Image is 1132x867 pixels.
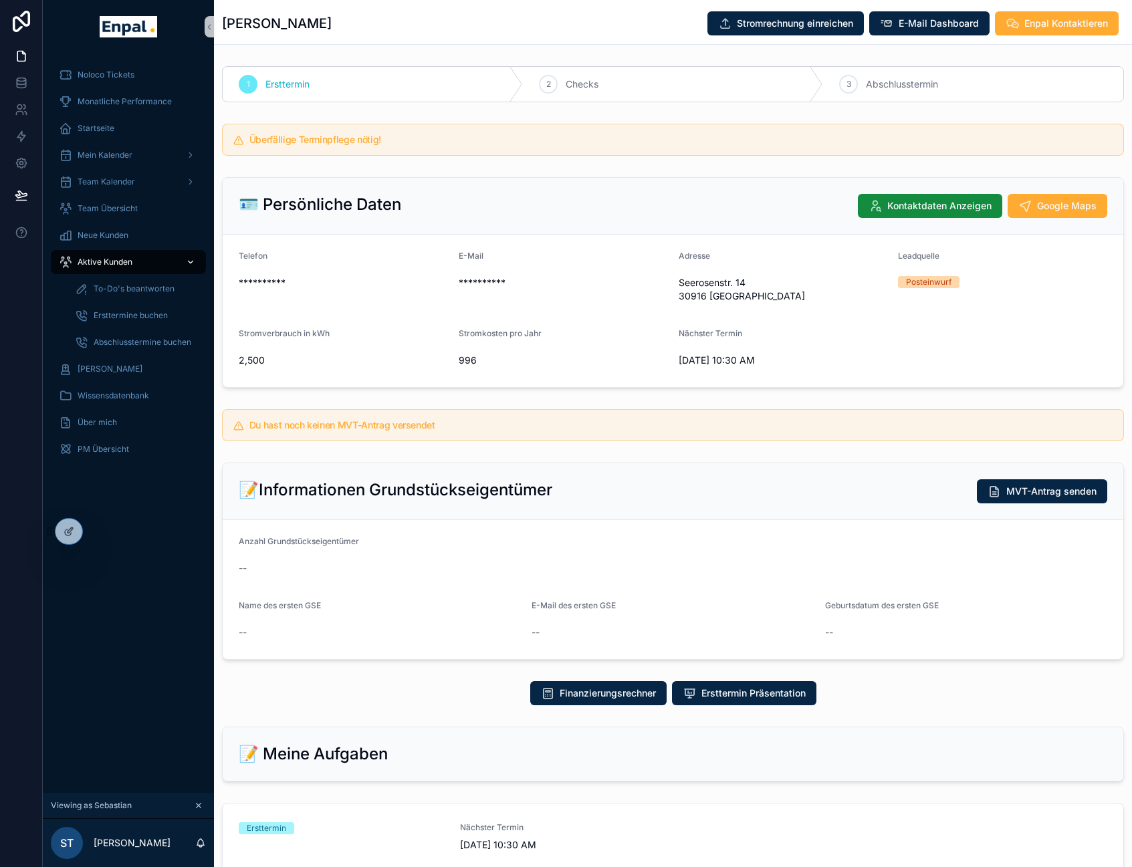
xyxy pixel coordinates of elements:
span: -- [825,626,833,639]
h2: 📝 Meine Aufgaben [239,743,388,765]
span: Finanzierungsrechner [560,687,656,700]
span: Telefon [239,251,267,261]
span: Checks [566,78,598,91]
a: Über mich [51,410,206,435]
span: Abschlusstermine buchen [94,337,191,348]
span: Ersttermin [265,78,310,91]
span: -- [239,626,247,639]
span: Noloco Tickets [78,70,134,80]
button: Finanzierungsrechner [530,681,667,705]
span: Nächster Termin [679,328,742,338]
button: Stromrechnung einreichen [707,11,864,35]
a: Monatliche Performance [51,90,206,114]
a: Mein Kalender [51,143,206,167]
span: 3 [846,79,851,90]
h1: [PERSON_NAME] [222,14,332,33]
span: Anzahl Grundstückseigentümer [239,536,359,546]
span: To-Do's beantworten [94,283,175,294]
button: MVT-Antrag senden [977,479,1107,503]
span: E-Mail des ersten GSE [532,600,616,610]
span: Name des ersten GSE [239,600,321,610]
a: Noloco Tickets [51,63,206,87]
span: Ersttermin Präsentation [701,687,806,700]
h2: 🪪 Persönliche Daten [239,194,401,215]
span: Stromrechnung einreichen [737,17,853,30]
span: E-Mail [459,251,483,261]
div: scrollable content [43,53,214,479]
span: Google Maps [1037,199,1097,213]
div: Ersttermin [247,822,286,834]
span: Stromverbrauch in kWh [239,328,330,338]
div: Posteinwurf [906,276,951,288]
span: [PERSON_NAME] [78,364,142,374]
span: Wissensdatenbank [78,390,149,401]
span: Nächster Termin [460,822,665,833]
span: Startseite [78,123,114,134]
span: Mein Kalender [78,150,132,160]
h5: Du hast noch keinen MVT-Antrag versendet [249,420,1113,430]
span: Neue Kunden [78,230,128,241]
span: Team Kalender [78,176,135,187]
span: [DATE] 10:30 AM [679,354,888,367]
span: PM Übersicht [78,444,129,455]
span: Seerosenstr. 14 30916 [GEOGRAPHIC_DATA] [679,276,888,303]
span: Ersttermine buchen [94,310,168,321]
a: Aktive Kunden [51,250,206,274]
button: Ersttermin Präsentation [672,681,816,705]
h2: 📝Informationen Grundstückseigentümer [239,479,552,501]
span: 2 [546,79,551,90]
a: Startseite [51,116,206,140]
span: Monatliche Performance [78,96,172,107]
span: Leadquelle [898,251,939,261]
span: -- [239,562,247,575]
span: -- [532,626,540,639]
span: [DATE] 10:30 AM [460,838,665,852]
span: Viewing as Sebastian [51,800,132,811]
span: 996 [459,354,668,367]
span: 2,500 [239,354,448,367]
span: Team Übersicht [78,203,138,214]
button: E-Mail Dashboard [869,11,990,35]
span: E-Mail Dashboard [899,17,979,30]
a: To-Do's beantworten [67,277,206,301]
a: Team Übersicht [51,197,206,221]
span: Über mich [78,417,117,428]
span: Stromkosten pro Jahr [459,328,542,338]
a: Wissensdatenbank [51,384,206,408]
span: Enpal Kontaktieren [1024,17,1108,30]
span: ST [60,835,74,851]
a: [PERSON_NAME] [51,357,206,381]
span: Kontaktdaten Anzeigen [887,199,992,213]
p: [PERSON_NAME] [94,836,171,850]
span: Geburtsdatum des ersten GSE [825,600,939,610]
span: Adresse [679,251,710,261]
img: App logo [100,16,156,37]
a: Abschlusstermine buchen [67,330,206,354]
button: Kontaktdaten Anzeigen [858,194,1002,218]
a: Team Kalender [51,170,206,194]
h5: Überfällige Terminpflege nötig! [249,135,1113,144]
span: Aktive Kunden [78,257,132,267]
a: Neue Kunden [51,223,206,247]
a: PM Übersicht [51,437,206,461]
button: Enpal Kontaktieren [995,11,1119,35]
button: Google Maps [1008,194,1107,218]
span: MVT-Antrag senden [1006,485,1097,498]
span: Abschlusstermin [866,78,938,91]
a: Ersttermine buchen [67,303,206,328]
span: 1 [247,79,250,90]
